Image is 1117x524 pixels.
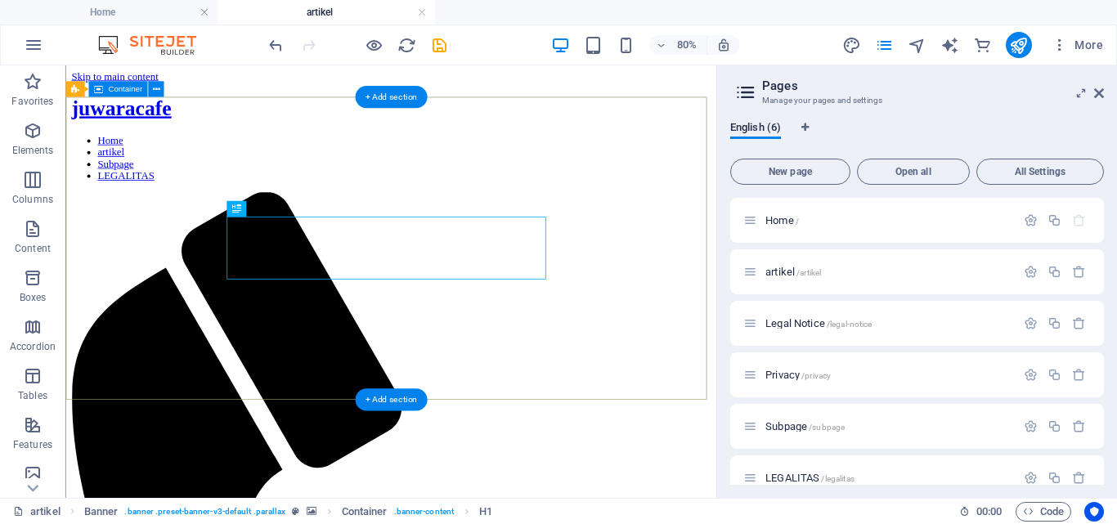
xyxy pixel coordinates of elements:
button: design [842,35,862,55]
span: New page [738,167,843,177]
div: Subpage/subpage [760,421,1016,432]
div: artikel/artikel [760,266,1016,277]
button: Open all [857,159,970,185]
img: Editor Logo [94,35,217,55]
div: Privacy/privacy [760,369,1016,380]
i: Reload page [397,36,416,55]
div: Home/ [760,215,1016,226]
i: AI Writer [940,36,959,55]
div: + Add section [355,388,428,410]
button: save [429,35,449,55]
button: Code [1016,502,1071,522]
span: : [988,505,990,517]
p: Content [15,242,51,255]
span: Open all [864,167,962,177]
span: Click to open page [765,317,872,329]
div: Remove [1072,419,1086,433]
span: Click to open page [765,214,799,226]
div: The startpage cannot be deleted [1072,213,1086,227]
span: Click to open page [765,420,845,432]
span: /legal-notice [827,320,873,329]
span: artikel [765,266,821,278]
button: undo [266,35,285,55]
a: Click to cancel selection. Double-click to open Pages [13,502,61,522]
div: LEGALITAS/legalitas [760,472,1016,483]
div: Settings [1024,265,1038,279]
i: Design (Ctrl+Alt+Y) [842,36,861,55]
p: Columns [12,193,53,206]
span: Click to open page [765,472,855,484]
a: Skip to main content [7,7,115,20]
span: 00 00 [976,502,1002,522]
i: This element contains a background [307,507,316,516]
span: /privacy [801,371,831,380]
div: Remove [1072,316,1086,330]
div: Duplicate [1047,213,1061,227]
span: Click to open page [765,369,831,381]
button: reload [397,35,416,55]
button: Click here to leave preview mode and continue editing [364,35,384,55]
div: Remove [1072,471,1086,485]
p: Elements [12,144,54,157]
div: Settings [1024,368,1038,382]
span: All Settings [984,167,1097,177]
i: On resize automatically adjust zoom level to fit chosen device. [716,38,731,52]
div: Remove [1072,368,1086,382]
div: Settings [1024,419,1038,433]
span: /subpage [809,423,845,432]
p: Accordion [10,340,56,353]
span: / [796,217,799,226]
button: All Settings [976,159,1104,185]
span: Click to select. Double-click to edit [84,502,119,522]
h4: artikel [218,3,435,21]
div: Settings [1024,316,1038,330]
button: New page [730,159,850,185]
span: Click to select. Double-click to edit [342,502,388,522]
i: Undo: Change menu items (Ctrl+Z) [267,36,285,55]
h6: Session time [959,502,1003,522]
h3: Manage your pages and settings [762,93,1071,108]
button: publish [1006,32,1032,58]
h6: 80% [674,35,700,55]
span: English (6) [730,118,781,141]
div: Settings [1024,213,1038,227]
button: text_generator [940,35,960,55]
span: . banner .preset-banner-v3-default .parallax [124,502,285,522]
button: commerce [973,35,993,55]
i: Pages (Ctrl+Alt+S) [875,36,894,55]
span: More [1052,37,1103,53]
i: Save (Ctrl+S) [430,36,449,55]
span: Click to select. Double-click to edit [479,502,492,522]
button: navigator [908,35,927,55]
div: Settings [1024,471,1038,485]
i: Commerce [973,36,992,55]
p: Boxes [20,291,47,304]
button: 80% [649,35,707,55]
h2: Pages [762,78,1104,93]
div: Duplicate [1047,316,1061,330]
i: Navigator [908,36,926,55]
p: Favorites [11,95,53,108]
div: Legal Notice/legal-notice [760,318,1016,329]
i: This element is a customizable preset [292,507,299,516]
div: + Add section [355,86,428,108]
span: /artikel [796,268,821,277]
i: Publish [1009,36,1028,55]
span: Code [1023,502,1064,522]
button: Usercentrics [1084,502,1104,522]
p: Features [13,438,52,451]
div: Duplicate [1047,419,1061,433]
p: Tables [18,389,47,402]
div: Duplicate [1047,265,1061,279]
div: Duplicate [1047,368,1061,382]
div: Remove [1072,265,1086,279]
button: More [1045,32,1110,58]
div: Language Tabs [730,121,1104,152]
span: /legalitas [821,474,854,483]
button: pages [875,35,895,55]
span: Container [108,85,142,93]
div: Duplicate [1047,471,1061,485]
nav: breadcrumb [84,502,493,522]
span: . banner-content [394,502,454,522]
